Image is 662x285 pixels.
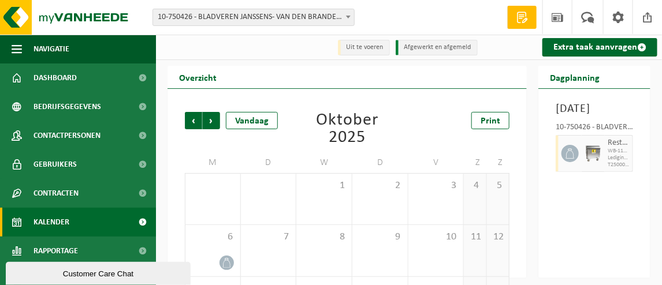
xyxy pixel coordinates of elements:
span: Navigatie [34,35,69,63]
span: Contactpersonen [34,121,101,150]
span: T250001710046 [608,162,630,168]
span: 10-750426 - BLADVEREN JANSSENS- VAN DEN BRANDE BV - ZOTTEGEM [153,9,355,26]
span: Volgende [203,112,220,129]
li: Uit te voeren [338,40,390,55]
span: 10-750426 - BLADVEREN JANSSENS- VAN DEN BRANDE BV - ZOTTEGEM [153,9,354,25]
span: 1 [302,179,346,192]
h2: Dagplanning [538,66,611,88]
td: W [296,152,352,173]
span: Bedrijfsgegevens [34,92,101,121]
span: Restafval [608,138,630,148]
td: M [185,152,241,173]
span: 6 [191,231,235,243]
h2: Overzicht [168,66,228,88]
span: Contracten [34,179,79,208]
span: Lediging op vaste frequentie [608,155,630,162]
span: Print [481,117,500,126]
span: 5 [493,179,503,192]
span: 3 [414,179,458,192]
h3: [DATE] [556,100,633,118]
span: WB-1100-GA restafval [608,148,630,155]
img: WB-1100-GAL-GY-02 [585,145,602,162]
span: Rapportage [34,237,78,265]
a: Extra taak aanvragen [542,38,657,57]
a: Print [471,112,509,129]
span: Vorige [185,112,202,129]
div: Oktober 2025 [297,112,397,147]
span: 4 [470,179,480,192]
td: Z [487,152,509,173]
span: Dashboard [34,63,77,92]
span: Kalender [34,208,69,237]
iframe: chat widget [6,260,193,285]
span: 10 [414,231,458,243]
span: 11 [470,231,480,243]
span: 9 [358,231,402,243]
li: Afgewerkt en afgemeld [396,40,478,55]
span: 12 [493,231,503,243]
span: Gebruikers [34,150,77,179]
td: V [408,152,464,173]
td: Z [464,152,486,173]
div: 10-750426 - BLADVEREN JANSSENS- VAN DEN BRANDE BV - ZOTTEGEM [556,123,633,135]
span: 8 [302,231,346,243]
div: Vandaag [226,112,278,129]
td: D [352,152,408,173]
td: D [241,152,297,173]
span: 7 [247,231,291,243]
span: 2 [358,179,402,192]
